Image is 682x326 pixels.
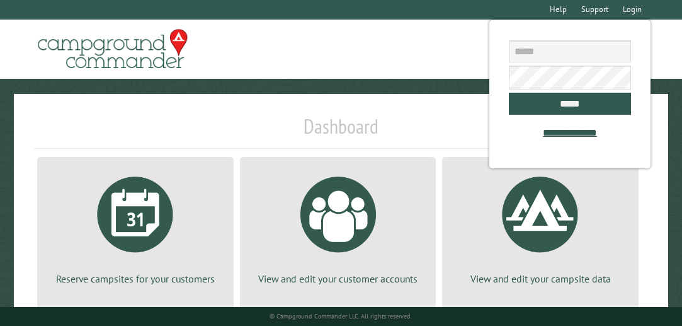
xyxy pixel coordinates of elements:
a: Reserve campsites for your customers [52,167,219,286]
a: View and edit your campsite data [457,167,623,286]
p: Reserve campsites for your customers [52,272,219,286]
p: View and edit your campsite data [457,272,623,286]
a: View and edit your customer accounts [255,167,421,286]
small: © Campground Commander LLC. All rights reserved. [270,312,412,320]
img: Campground Commander [34,25,191,74]
p: View and edit your customer accounts [255,272,421,286]
h1: Dashboard [34,114,648,149]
